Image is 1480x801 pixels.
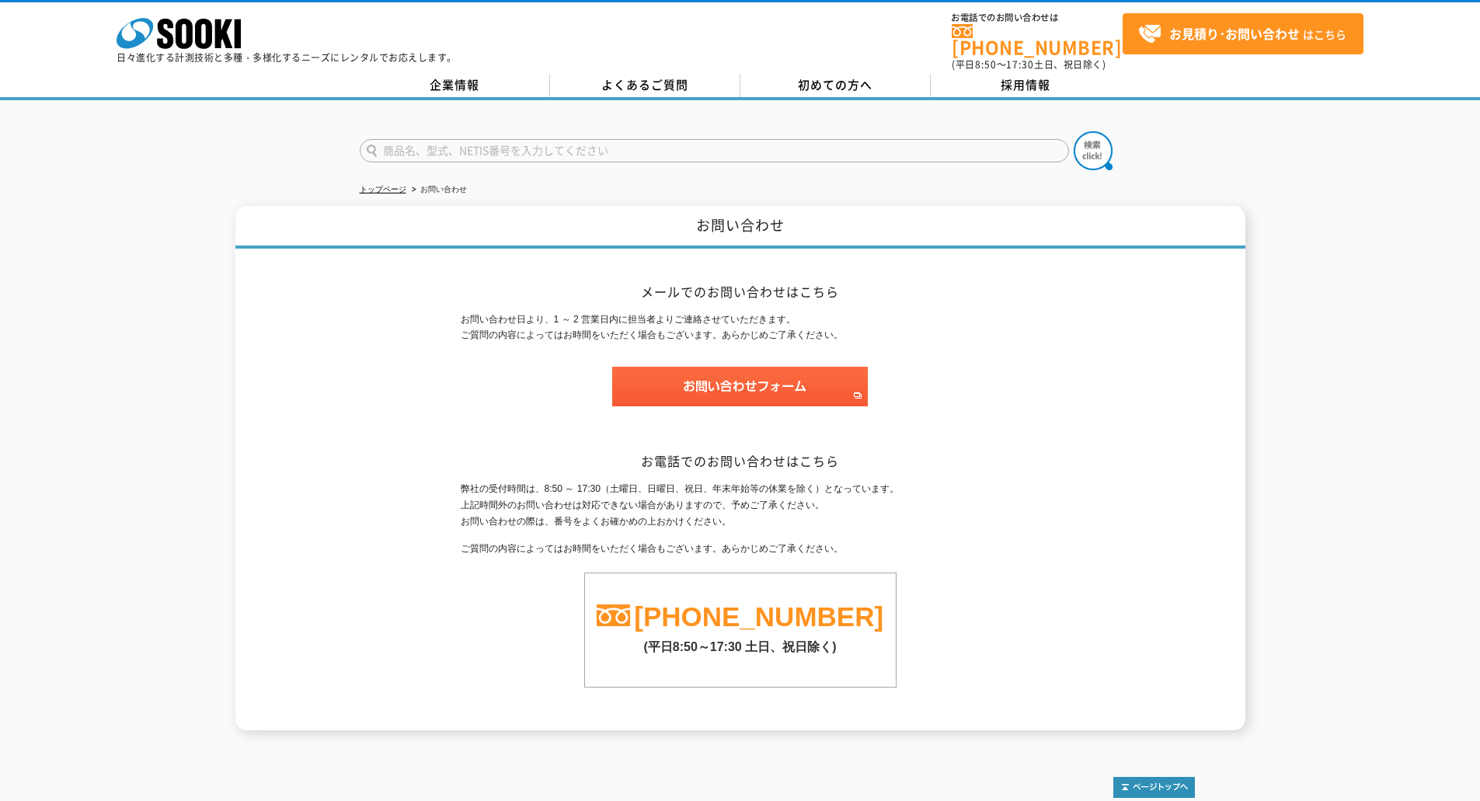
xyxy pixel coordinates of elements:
[461,284,1020,300] h2: メールでのお問い合わせはこちら
[585,632,896,656] p: (平日8:50～17:30 土日、祝日除く)
[360,185,406,193] a: トップページ
[461,541,1020,557] p: ご質問の内容によってはお時間をいただく場合もございます。あらかじめご了承ください。
[634,601,883,632] a: [PHONE_NUMBER]
[612,392,868,403] a: お問い合わせフォーム
[1169,24,1300,43] strong: お見積り･お問い合わせ
[235,206,1245,249] h1: お問い合わせ
[612,367,868,406] img: お問い合わせフォーム
[1113,777,1195,798] img: トップページへ
[1074,131,1113,170] img: btn_search.png
[931,74,1121,97] a: 採用情報
[117,53,457,62] p: 日々進化する計測技術と多種・多様化するニーズにレンタルでお応えします。
[550,74,740,97] a: よくあるご質問
[360,139,1069,162] input: 商品名、型式、NETIS番号を入力してください
[952,57,1106,71] span: (平日 ～ 土日、祝日除く)
[1123,13,1363,54] a: お見積り･お問い合わせはこちら
[975,57,997,71] span: 8:50
[798,76,872,93] span: 初めての方へ
[1138,23,1346,46] span: はこちら
[461,312,1020,344] p: お問い合わせ日より、1 ～ 2 営業日内に担当者よりご連絡させていただきます。 ご質問の内容によってはお時間をいただく場合もございます。あらかじめご了承ください。
[952,13,1123,23] span: お電話でのお問い合わせは
[360,74,550,97] a: 企業情報
[952,24,1123,56] a: [PHONE_NUMBER]
[1006,57,1034,71] span: 17:30
[461,453,1020,469] h2: お電話でのお問い合わせはこちら
[409,182,467,198] li: お問い合わせ
[740,74,931,97] a: 初めての方へ
[461,481,1020,529] p: 弊社の受付時間は、8:50 ～ 17:30（土曜日、日曜日、祝日、年末年始等の休業を除く）となっています。 上記時間外のお問い合わせは対応できない場合がありますので、予めご了承ください。 お問い...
